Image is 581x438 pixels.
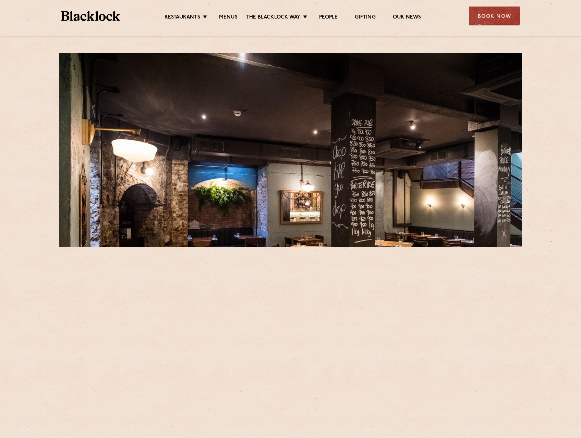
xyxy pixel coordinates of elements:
[61,11,120,21] img: BL_Textured_Logo-footer-cropped.svg
[355,14,375,22] a: Gifting
[246,14,300,22] a: The Blacklock Way
[469,7,520,25] div: Book Now
[319,14,338,22] a: People
[393,14,421,22] a: Our News
[219,14,238,22] a: Menus
[165,14,200,22] a: Restaurants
